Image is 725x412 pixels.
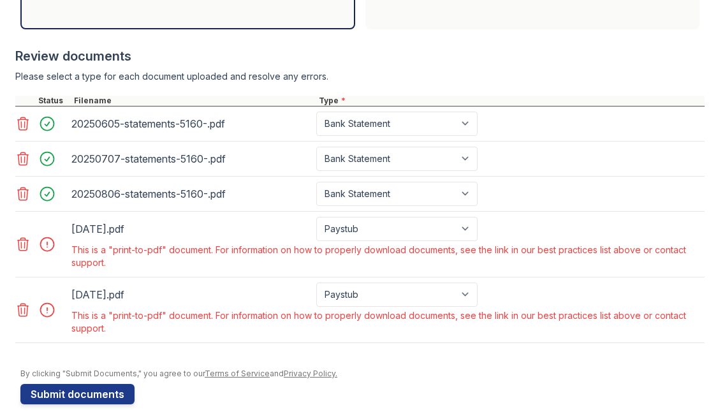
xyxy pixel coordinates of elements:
[316,96,705,106] div: Type
[284,369,337,378] a: Privacy Policy.
[71,244,702,269] div: This is a "print-to-pdf" document. For information on how to properly download documents, see the...
[71,96,316,106] div: Filename
[20,384,135,404] button: Submit documents
[36,96,71,106] div: Status
[71,284,311,305] div: [DATE].pdf
[15,70,705,83] div: Please select a type for each document uploaded and resolve any errors.
[71,184,311,204] div: 20250806-statements-5160-.pdf
[20,369,705,379] div: By clicking "Submit Documents," you agree to our and
[15,47,705,65] div: Review documents
[205,369,270,378] a: Terms of Service
[71,149,311,169] div: 20250707-statements-5160-.pdf
[71,114,311,134] div: 20250605-statements-5160-.pdf
[71,309,702,335] div: This is a "print-to-pdf" document. For information on how to properly download documents, see the...
[71,219,311,239] div: [DATE].pdf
